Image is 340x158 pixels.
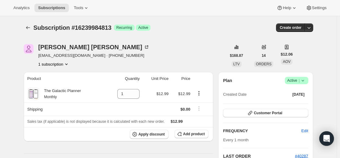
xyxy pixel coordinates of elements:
[254,111,282,115] span: Customer Portal
[38,44,150,50] div: [PERSON_NAME] [PERSON_NAME]
[24,72,106,85] th: Product
[34,4,69,12] button: Subscriptions
[258,51,269,60] button: 14
[298,126,312,136] button: Edit
[194,90,204,97] button: Product actions
[312,5,327,10] span: Settings
[141,72,170,85] th: Unit Price
[10,4,33,12] button: Analytics
[13,5,30,10] span: Analytics
[116,25,132,30] span: Recurring
[40,88,81,100] div: The Galactic Planner
[28,88,39,100] img: product img
[106,72,142,85] th: Quantity
[319,131,334,146] div: Open Intercom Messenger
[38,61,69,67] button: Product actions
[24,102,106,116] th: Shipping
[283,60,290,64] span: AOV
[280,25,301,30] span: Create order
[38,5,65,10] span: Subscriptions
[223,91,246,98] span: Created Date
[70,4,93,12] button: Tools
[138,132,165,137] span: Apply discount
[27,119,165,124] span: Sales tax (if applicable) is not displayed because it is calculated with each new order.
[171,119,183,124] span: $12.99
[273,4,301,12] button: Help
[302,4,330,12] button: Settings
[34,24,112,31] span: Subscription #16239984813
[178,91,190,96] span: $12.99
[74,5,83,10] span: Tools
[38,53,150,59] span: [EMAIL_ADDRESS][DOMAIN_NAME] · [PHONE_NUMBER]
[281,51,293,57] span: $12.06
[130,130,168,139] button: Apply discount
[194,105,204,112] button: Shipping actions
[175,130,208,138] button: Add product
[223,109,308,117] button: Customer Portal
[289,90,308,99] button: [DATE]
[156,91,168,96] span: $12.99
[256,62,271,66] span: ORDERS
[180,107,190,112] span: $0.00
[183,132,205,136] span: Add product
[24,44,34,54] span: Kim Christy
[223,128,301,134] h2: FREQUENCY
[226,51,247,60] button: $168.87
[24,23,32,32] button: Subscriptions
[223,77,232,84] h2: Plan
[301,128,308,134] span: Edit
[262,53,266,58] span: 14
[292,92,305,97] span: [DATE]
[230,53,243,58] span: $168.87
[299,78,299,83] span: |
[44,95,57,99] small: Monthly
[223,138,249,142] span: Every 1 month
[170,72,192,85] th: Price
[287,77,306,84] span: Active
[138,25,148,30] span: Active
[233,62,240,66] span: LTV
[283,5,291,10] span: Help
[276,23,305,32] button: Create order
